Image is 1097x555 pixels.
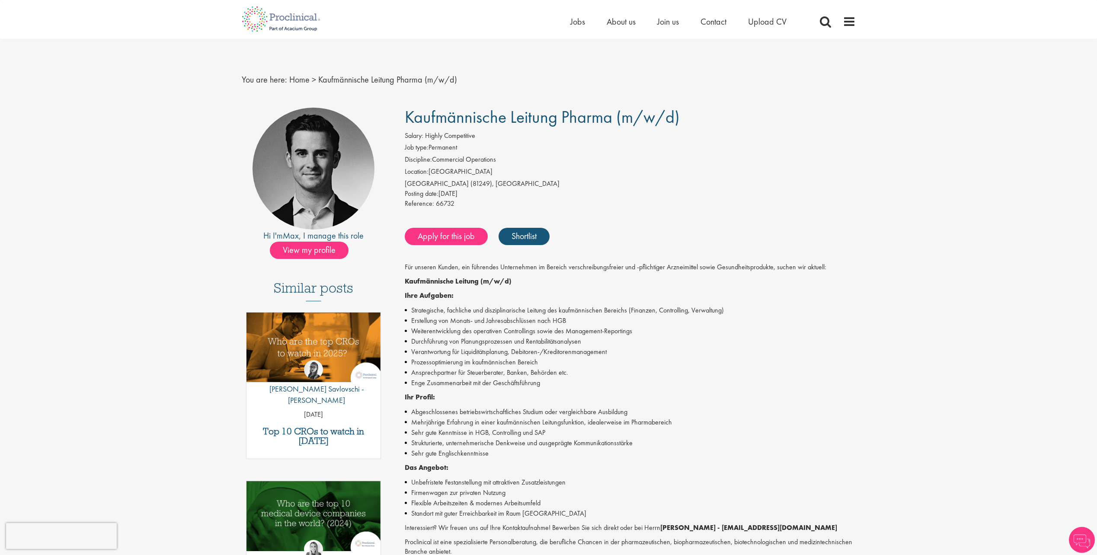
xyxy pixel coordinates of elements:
li: Abgeschlossenes betriebswirtschaftliches Studium oder vergleichbare Ausbildung [405,407,856,417]
li: Flexible Arbeitszeiten & modernes Arbeitsumfeld [405,498,856,508]
li: Weiterentwicklung des operativen Controllings sowie des Management-Reportings [405,326,856,336]
a: View my profile [270,243,357,255]
li: [GEOGRAPHIC_DATA] [405,167,856,179]
li: Standort mit guter Erreichbarkeit im Raum [GEOGRAPHIC_DATA] [405,508,856,519]
strong: Kaufmännische Leitung (m/w/d) [405,277,512,286]
a: Join us [657,16,679,27]
li: Strategische, fachliche und disziplinarische Leitung des kaufmännischen Bereichs (Finanzen, Contr... [405,305,856,316]
span: 66732 [436,199,454,208]
img: Chatbot [1069,527,1095,553]
p: Für unseren Kunden, ein führendes Unternehmen im Bereich verschreibungsfreier und -pflichtiger Ar... [405,262,856,272]
li: Commercial Operations [405,155,856,167]
li: Prozessoptimierung im kaufmännischen Bereich [405,357,856,367]
a: breadcrumb link [289,74,310,85]
strong: Das Angebot: [405,463,448,472]
div: [GEOGRAPHIC_DATA] (81249), [GEOGRAPHIC_DATA] [405,179,856,189]
img: Theodora Savlovschi - Wicks [304,360,323,379]
label: Reference: [405,199,434,209]
label: Job type: [405,143,429,153]
li: Durchführung von Planungsprozessen und Rentabilitätsanalysen [405,336,856,347]
li: Sehr gute Englischkenntnisse [405,448,856,459]
label: Location: [405,167,429,177]
li: Sehr gute Kenntnisse in HGB, Controlling und SAP [405,427,856,438]
strong: Ihre Aufgaben: [405,291,454,300]
label: Discipline: [405,155,432,165]
label: Salary: [405,131,423,141]
img: imeage of recruiter Max Slevogt [253,108,374,230]
a: Top 10 CROs to watch in [DATE] [251,427,377,446]
a: About us [607,16,636,27]
span: View my profile [270,242,349,259]
li: Verantwortung für Liquiditätsplanung, Debitoren-/Kreditorenmanagement [405,347,856,357]
span: Kaufmännische Leitung Pharma (m/w/d) [405,106,680,128]
p: [PERSON_NAME] Savlovschi - [PERSON_NAME] [246,383,381,405]
li: Ansprechpartner für Steuerberater, Banken, Behörden etc. [405,367,856,378]
span: Highly Competitive [425,131,475,140]
a: Apply for this job [405,228,488,245]
li: Firmenwagen zur privaten Nutzung [405,488,856,498]
span: > [312,74,316,85]
a: Max [283,230,299,241]
a: Contact [700,16,726,27]
li: Unbefristete Festanstellung mit attraktiven Zusatzleistungen [405,477,856,488]
a: Theodora Savlovschi - Wicks [PERSON_NAME] Savlovschi - [PERSON_NAME] [246,360,381,410]
span: Kaufmännische Leitung Pharma (m/w/d) [318,74,457,85]
div: [DATE] [405,189,856,199]
li: Erstellung von Monats- und Jahresabschlüssen nach HGB [405,316,856,326]
p: Interessiert? Wir freuen uns auf Ihre Kontaktaufnahme! Bewerben Sie sich direkt oder bei Herrn [405,523,856,533]
li: Permanent [405,143,856,155]
li: Enge Zusammenarbeit mit der Geschäftsführung [405,378,856,388]
a: Link to a post [246,313,381,389]
img: Top 10 CROs 2025 | Proclinical [246,313,381,382]
a: Shortlist [499,228,550,245]
li: Strukturierte, unternehmerische Denkweise und ausgeprägte Kommunikationsstärke [405,438,856,448]
strong: Ihr Profil: [405,392,435,402]
p: [DATE] [246,410,381,420]
img: Top 10 Medical Device Companies 2024 [246,481,381,551]
strong: [PERSON_NAME] - [EMAIL_ADDRESS][DOMAIN_NAME] [660,523,837,532]
h3: Similar posts [274,281,353,301]
span: You are here: [242,74,287,85]
span: Posting date: [405,189,438,198]
iframe: reCAPTCHA [6,523,117,549]
div: Hi I'm , I manage this role [242,230,386,242]
a: Upload CV [748,16,787,27]
li: Mehrjährige Erfahrung in einer kaufmännischen Leitungsfunktion, idealerweise im Pharmabereich [405,417,856,427]
a: Jobs [570,16,585,27]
